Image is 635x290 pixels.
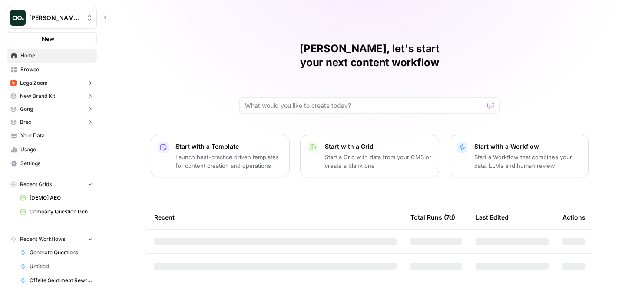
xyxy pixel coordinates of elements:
[7,7,97,29] button: Workspace: Dillon Test
[20,79,48,87] span: LegalZoom
[239,42,500,70] h1: [PERSON_NAME], let's start your next content workflow
[20,118,32,126] span: Brex
[476,205,509,229] div: Last Edited
[7,129,97,143] a: Your Data
[16,191,97,205] a: [DEMO] AEO
[16,260,97,273] a: Untitled
[20,105,33,113] span: Gong
[16,205,97,219] a: Company Question Generation
[474,153,581,170] p: Start a Workflow that combines your data, LLMs and human review
[7,63,97,77] a: Browse
[325,153,432,170] p: Start a Grid with data from your CMS or create a blank one
[16,273,97,287] a: Offsite Sentiment Rewrites
[20,132,93,140] span: Your Data
[154,205,397,229] div: Recent
[7,143,97,157] a: Usage
[7,103,97,116] button: Gong
[151,135,290,177] button: Start with a TemplateLaunch best-practice driven templates for content creation and operations
[175,153,282,170] p: Launch best-practice driven templates for content creation and operations
[20,146,93,153] span: Usage
[7,49,97,63] a: Home
[20,180,52,188] span: Recent Grids
[7,77,97,90] button: LegalZoom
[300,135,439,177] button: Start with a GridStart a Grid with data from your CMS or create a blank one
[20,66,93,73] span: Browse
[20,92,55,100] span: New Brand Kit
[10,10,26,26] img: Dillon Test Logo
[20,52,93,60] span: Home
[7,157,97,170] a: Settings
[325,142,432,151] p: Start with a Grid
[30,208,93,216] span: Company Question Generation
[7,178,97,191] button: Recent Grids
[42,34,54,43] span: New
[7,116,97,129] button: Brex
[474,142,581,151] p: Start with a Workflow
[20,235,65,243] span: Recent Workflows
[20,160,93,167] span: Settings
[16,246,97,260] a: Generate Questions
[7,32,97,45] button: New
[30,263,93,270] span: Untitled
[562,205,585,229] div: Actions
[7,233,97,246] button: Recent Workflows
[410,205,455,229] div: Total Runs (7d)
[245,101,484,110] input: What would you like to create today?
[450,135,589,177] button: Start with a WorkflowStart a Workflow that combines your data, LLMs and human review
[7,90,97,103] button: New Brand Kit
[175,142,282,151] p: Start with a Template
[10,80,17,86] img: vi2t3f78ykj3o7zxmpdx6ktc445p
[30,249,93,257] span: Generate Questions
[29,13,82,22] span: [PERSON_NAME] Test
[30,277,93,284] span: Offsite Sentiment Rewrites
[30,194,93,202] span: [DEMO] AEO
